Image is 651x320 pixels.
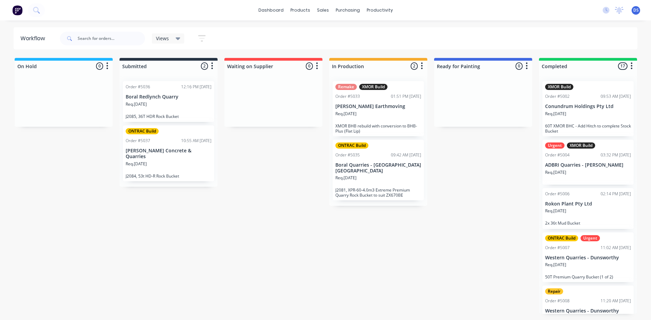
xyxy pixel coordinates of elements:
div: productivity [363,5,396,15]
span: Views [156,35,169,42]
div: Order #500602:14 PM [DATE]Rokon Plant Pty LtdReq.[DATE]2x 36t Mud Bucket [542,188,634,229]
div: Order #5033 [335,93,360,100]
p: Conundrum Holdings Pty Ltd [545,104,631,109]
div: 01:51 PM [DATE] [391,93,421,100]
p: Western Quarries - Dunsworthy [545,308,631,314]
div: Repair [545,288,563,294]
div: Order #5002 [545,93,570,100]
div: Urgent [581,235,600,241]
div: Order #503612:16 PM [DATE]Boral Redlynch QuarryReq.[DATE]J2085, 36T HDR Rock Bucket [123,81,214,122]
div: sales [314,5,332,15]
div: 09:42 AM [DATE] [391,152,421,158]
div: purchasing [332,5,363,15]
p: Boral Quarries - [GEOGRAPHIC_DATA] [GEOGRAPHIC_DATA] [335,162,421,174]
p: Req. [DATE] [545,111,566,117]
div: 02:14 PM [DATE] [601,191,631,197]
div: Workflow [20,34,48,43]
div: ONTRAC Build [126,128,159,134]
div: Order #5036 [126,84,150,90]
p: XMOR BHB rebuild with conversion to BHB-Plus (Flat Lip) [335,123,421,134]
div: Remake [335,84,357,90]
div: ONTRAC BuildUrgentOrder #500711:02 AM [DATE]Western Quarries - DunsworthyReq.[DATE]50T Premium Qu... [542,232,634,283]
p: 50T Premium Quarry Bucket (1 of 2) [545,274,631,279]
div: XMOR Build [359,84,387,90]
div: Order #5004 [545,152,570,158]
p: [PERSON_NAME] Earthmoving [335,104,421,109]
div: ONTRAC Build [335,142,368,149]
div: ONTRAC BuildOrder #503509:42 AM [DATE]Boral Quarries - [GEOGRAPHIC_DATA] [GEOGRAPHIC_DATA]Req.[DA... [333,140,424,201]
div: Order #5008 [545,298,570,304]
img: Factory [12,5,22,15]
p: 60T XMOR BHC - Add Hitch to complete Stock Bucket [545,123,631,134]
div: UrgentXMOR BuildOrder #500403:32 PM [DATE]ADBRI Quarries - [PERSON_NAME]Req.[DATE] [542,140,634,185]
p: Req. [DATE] [335,111,356,117]
p: Req. [DATE] [545,262,566,268]
p: Req. [DATE] [335,175,356,181]
div: 03:32 PM [DATE] [601,152,631,158]
p: Req. [DATE] [126,101,147,107]
div: Order #5037 [126,138,150,144]
div: products [287,5,314,15]
div: RemakeXMOR BuildOrder #503301:51 PM [DATE][PERSON_NAME] EarthmovingReq.[DATE]XMOR BHB rebuild wit... [333,81,424,136]
input: Search for orders... [78,32,145,45]
a: dashboard [255,5,287,15]
div: 11:02 AM [DATE] [601,245,631,251]
p: Western Quarries - Dunsworthy [545,255,631,261]
p: Req. [DATE] [545,169,566,176]
p: J2085, 36T HDR Rock Bucket [126,114,211,119]
p: Rokon Plant Pty Ltd [545,201,631,207]
p: Req. [DATE] [545,208,566,214]
span: DS [633,7,639,13]
p: Boral Redlynch Quarry [126,94,211,100]
div: XMOR Build [567,142,595,149]
div: Order #5007 [545,245,570,251]
div: 11:20 AM [DATE] [601,298,631,304]
p: J2081, XPR-60-4.0m3 Extreme Premium Quarry Rock Bucket to suit ZX670BE [335,187,421,198]
div: Order #5006 [545,191,570,197]
p: ADBRI Quarries - [PERSON_NAME] [545,162,631,168]
p: 2x 36t Mud Bucket [545,220,631,226]
div: 12:16 PM [DATE] [181,84,211,90]
div: 09:53 AM [DATE] [601,93,631,100]
div: XMOR BuildOrder #500209:53 AM [DATE]Conundrum Holdings Pty LtdReq.[DATE]60T XMOR BHC - Add Hitch ... [542,81,634,136]
div: ONTRAC BuildOrder #503710:55 AM [DATE][PERSON_NAME] Concrete & QuarriesReq.[DATE]J2084, 53t HD-R ... [123,125,214,181]
div: ONTRAC Build [545,235,578,241]
p: Req. [DATE] [126,161,147,167]
div: Urgent [545,142,565,149]
p: [PERSON_NAME] Concrete & Quarries [126,148,211,159]
div: Order #5035 [335,152,360,158]
p: J2084, 53t HD-R Rock Bucket [126,173,211,179]
div: XMOR Build [545,84,573,90]
div: 10:55 AM [DATE] [181,138,211,144]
